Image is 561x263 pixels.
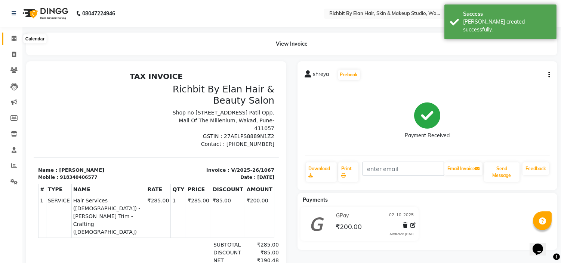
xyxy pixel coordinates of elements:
div: ₹200.00 [210,211,245,227]
div: SUBTOTAL [175,172,210,180]
img: logo [19,3,70,24]
div: GRAND TOTAL [175,211,210,227]
td: ₹85.00 [177,126,211,169]
div: Success [463,10,551,18]
th: PRICE [152,115,178,126]
span: GPay [336,212,349,220]
th: NAME [38,115,112,126]
a: Download [306,162,337,182]
span: Payments [303,196,328,203]
button: Send Message [484,162,520,182]
td: ₹285.00 [112,126,137,169]
span: shreya [313,70,329,81]
span: 02-10-2025 [389,212,414,220]
button: Prebook [338,70,360,80]
a: Print [338,162,358,182]
th: DISCOUNT [177,115,211,126]
p: Invoice : V/2025-26/1067 [127,98,241,105]
div: Added on [DATE] [389,232,416,237]
th: AMOUNT [211,115,240,126]
p: Name : [PERSON_NAME] [4,98,118,105]
div: ₹4.76 [210,204,245,211]
td: ₹285.00 [152,126,178,169]
th: # [5,115,13,126]
th: RATE [112,115,137,126]
h3: Richbit By Elan Hair & Beauty Salon [127,15,241,37]
div: Bill created successfully. [463,18,551,34]
div: ₹85.00 [210,180,245,188]
span: Hair Services ([DEMOGRAPHIC_DATA]) - [PERSON_NAME] Trim - Crafting ([DEMOGRAPHIC_DATA]) [40,128,111,167]
div: Date : [207,105,222,112]
div: ₹190.48 [210,188,245,196]
input: enter email [362,162,444,176]
div: Payment Received [405,132,450,140]
p: Contact : [PHONE_NUMBER] [127,71,241,79]
div: DISCOUNT [175,180,210,188]
div: ( ) [175,196,210,204]
th: TYPE [12,115,38,126]
div: Mobile : [4,105,25,112]
div: NET [175,188,210,196]
td: SERVICE [12,126,38,169]
p: Shop no [STREET_ADDRESS] Patil Opp. Mall Of The Millenium, Wakad, Pune-411057 [127,40,241,64]
td: 1 [5,126,13,169]
span: 2.5% [196,205,208,210]
div: ₹285.00 [210,172,245,180]
span: SGST [180,204,194,210]
div: ₹4.76 [210,196,245,204]
div: 918340406577 [26,105,64,112]
p: GSTIN : 27AELPS8889N1Z2 [127,64,241,71]
span: CGST [180,196,194,202]
td: ₹200.00 [211,126,240,169]
div: Calendar [24,34,46,43]
a: Feedback [523,162,549,175]
div: ( ) [175,204,210,211]
div: [DATE] [224,105,241,112]
div: View Invoice [26,33,557,55]
div: ₹200.00 [210,227,245,235]
button: Email Invoice [444,162,483,175]
h2: TAX INVOICE [4,3,241,12]
span: 2.5% [196,197,208,202]
span: ₹200.00 [336,222,362,233]
th: QTY [137,115,152,126]
td: 1 [137,126,152,169]
b: 08047224946 [82,3,115,24]
iframe: chat widget [530,233,554,256]
div: Paid [175,227,210,235]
